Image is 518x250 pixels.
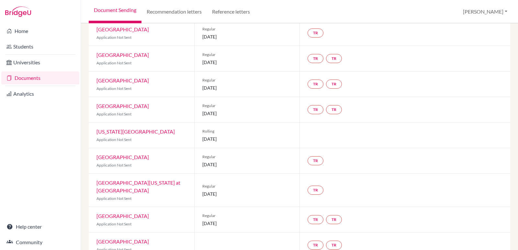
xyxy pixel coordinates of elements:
[326,105,342,114] a: TR
[96,213,149,219] a: [GEOGRAPHIC_DATA]
[96,238,149,245] a: [GEOGRAPHIC_DATA]
[202,220,292,227] span: [DATE]
[308,186,323,195] a: TR
[96,103,149,109] a: [GEOGRAPHIC_DATA]
[308,54,323,63] a: TR
[326,54,342,63] a: TR
[96,128,175,135] a: [US_STATE][GEOGRAPHIC_DATA]
[96,196,131,201] span: Application Not Sent
[308,241,323,250] a: TR
[202,103,292,109] span: Regular
[202,213,292,219] span: Regular
[5,6,31,17] img: Bridge-U
[96,112,131,116] span: Application Not Sent
[202,183,292,189] span: Regular
[96,86,131,91] span: Application Not Sent
[202,128,292,134] span: Rolling
[202,26,292,32] span: Regular
[202,161,292,168] span: [DATE]
[1,40,79,53] a: Students
[96,137,131,142] span: Application Not Sent
[202,59,292,66] span: [DATE]
[96,222,131,226] span: Application Not Sent
[96,60,131,65] span: Application Not Sent
[96,26,149,32] a: [GEOGRAPHIC_DATA]
[96,179,180,193] a: [GEOGRAPHIC_DATA][US_STATE] at [GEOGRAPHIC_DATA]
[308,28,323,38] a: TR
[308,80,323,89] a: TR
[202,154,292,160] span: Regular
[1,220,79,233] a: Help center
[1,71,79,84] a: Documents
[96,52,149,58] a: [GEOGRAPHIC_DATA]
[202,84,292,91] span: [DATE]
[96,35,131,40] span: Application Not Sent
[202,33,292,40] span: [DATE]
[308,215,323,224] a: TR
[96,163,131,168] span: Application Not Sent
[326,215,342,224] a: TR
[202,110,292,117] span: [DATE]
[460,5,510,18] button: [PERSON_NAME]
[202,190,292,197] span: [DATE]
[326,80,342,89] a: TR
[326,241,342,250] a: TR
[1,56,79,69] a: Universities
[1,25,79,38] a: Home
[1,87,79,100] a: Analytics
[96,154,149,160] a: [GEOGRAPHIC_DATA]
[202,52,292,58] span: Regular
[308,156,323,165] a: TR
[202,77,292,83] span: Regular
[202,136,292,142] span: [DATE]
[96,77,149,83] a: [GEOGRAPHIC_DATA]
[308,105,323,114] a: TR
[1,236,79,249] a: Community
